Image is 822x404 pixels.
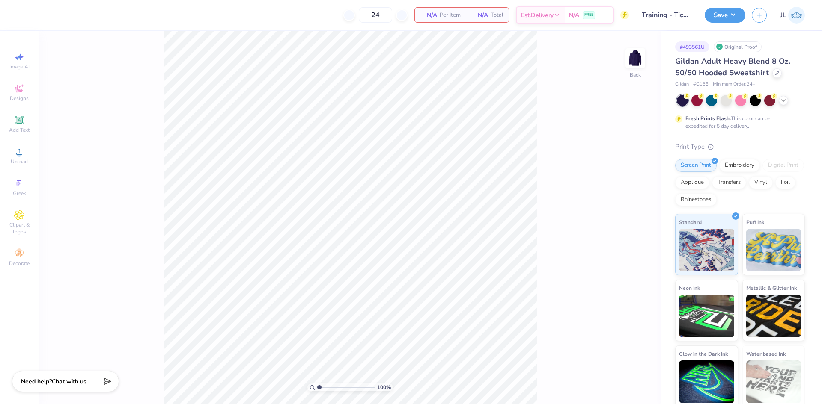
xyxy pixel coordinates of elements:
span: # G185 [693,81,709,88]
span: Standard [679,218,702,227]
div: Screen Print [675,159,717,172]
span: Upload [11,158,28,165]
span: Total [491,11,503,20]
div: # 493561U [675,41,709,52]
span: Water based Ink [746,349,786,358]
img: Neon Ink [679,295,734,337]
a: JL [780,7,805,24]
div: Digital Print [762,159,804,172]
span: Decorate [9,260,30,267]
input: Untitled Design [635,6,698,24]
span: Glow in the Dark Ink [679,349,728,358]
span: Designs [10,95,29,102]
button: Save [705,8,745,23]
div: Original Proof [714,41,762,52]
img: Jairo Laqui [788,7,805,24]
span: Est. Delivery [521,11,554,20]
div: Rhinestones [675,193,717,206]
span: Gildan Adult Heavy Blend 8 Oz. 50/50 Hooded Sweatshirt [675,56,790,78]
span: N/A [420,11,437,20]
div: Foil [775,176,795,189]
strong: Need help? [21,377,52,386]
img: Standard [679,229,734,271]
img: Water based Ink [746,360,801,403]
img: Puff Ink [746,229,801,271]
span: FREE [584,12,593,18]
span: Minimum Order: 24 + [713,81,756,88]
div: Embroidery [719,159,760,172]
div: Print Type [675,142,805,152]
span: N/A [471,11,488,20]
span: Puff Ink [746,218,764,227]
span: Clipart & logos [4,221,34,235]
span: JL [780,10,786,20]
span: 100 % [377,383,391,391]
span: Per Item [440,11,461,20]
span: Greek [13,190,26,197]
input: – – [359,7,392,23]
img: Back [627,50,644,67]
div: Back [630,71,641,79]
img: Metallic & Glitter Ink [746,295,801,337]
span: N/A [569,11,579,20]
span: Metallic & Glitter Ink [746,283,797,292]
span: Image AI [9,63,30,70]
span: Gildan [675,81,689,88]
div: Transfers [712,176,746,189]
strong: Fresh Prints Flash: [685,115,731,122]
span: Chat with us. [52,377,88,386]
span: Add Text [9,127,30,133]
span: Neon Ink [679,283,700,292]
div: Applique [675,176,709,189]
div: This color can be expedited for 5 day delivery. [685,115,791,130]
img: Glow in the Dark Ink [679,360,734,403]
div: Vinyl [749,176,773,189]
